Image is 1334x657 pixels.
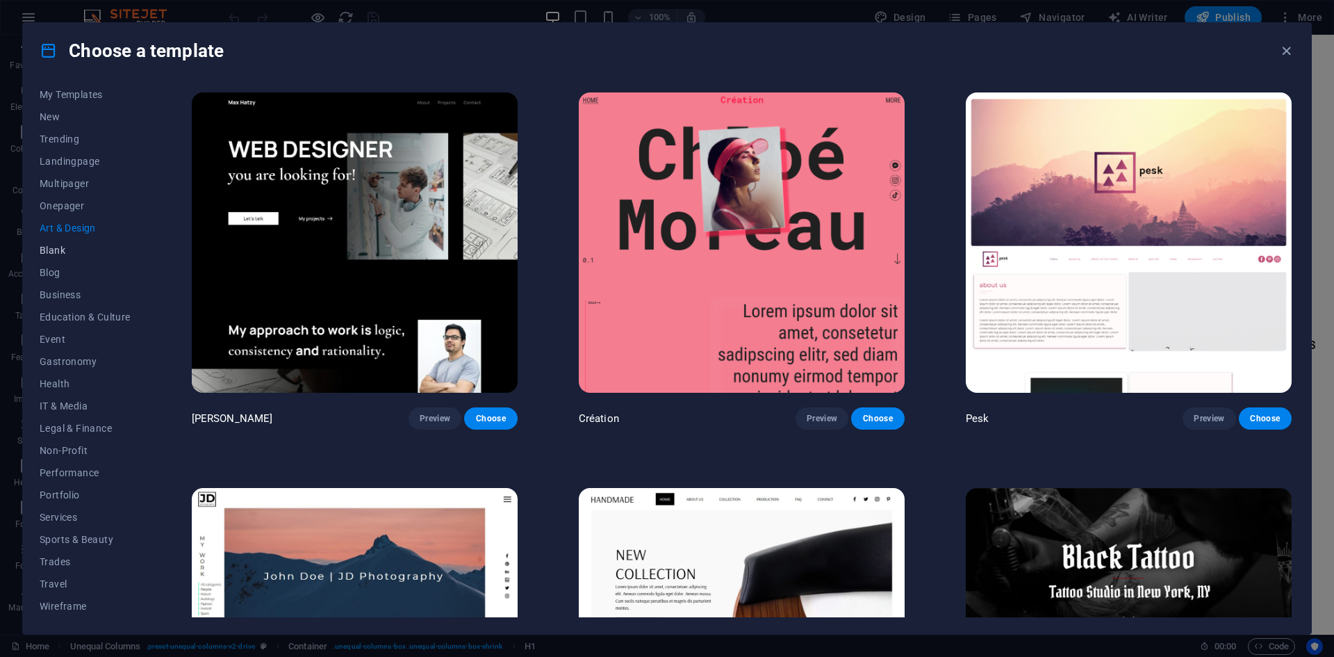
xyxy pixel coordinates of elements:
[40,267,131,278] span: Blog
[40,400,131,412] span: IT & Media
[40,484,131,506] button: Portfolio
[192,92,518,393] img: Max Hatzy
[40,601,131,612] span: Wireframe
[40,578,131,590] span: Travel
[40,350,131,373] button: Gastronomy
[40,528,131,551] button: Sports & Beauty
[40,200,131,211] span: Onepager
[40,417,131,439] button: Legal & Finance
[40,378,131,389] span: Health
[40,311,131,323] span: Education & Culture
[1183,407,1235,430] button: Preview
[40,284,131,306] button: Business
[409,407,461,430] button: Preview
[40,261,131,284] button: Blog
[40,195,131,217] button: Onepager
[475,413,506,424] span: Choose
[40,328,131,350] button: Event
[40,128,131,150] button: Trending
[40,462,131,484] button: Performance
[966,92,1292,393] img: Pesk
[40,222,131,234] span: Art & Design
[40,373,131,395] button: Health
[40,40,224,62] h4: Choose a template
[1239,407,1292,430] button: Choose
[40,172,131,195] button: Multipager
[40,289,131,300] span: Business
[420,413,450,424] span: Preview
[40,573,131,595] button: Travel
[40,534,131,545] span: Sports & Beauty
[40,445,131,456] span: Non-Profit
[40,217,131,239] button: Art & Design
[40,556,131,567] span: Trades
[40,150,131,172] button: Landingpage
[579,92,905,393] img: Création
[192,412,273,425] p: [PERSON_NAME]
[807,413,837,424] span: Preview
[40,506,131,528] button: Services
[40,245,131,256] span: Blank
[40,395,131,417] button: IT & Media
[40,178,131,189] span: Multipager
[40,83,131,106] button: My Templates
[40,439,131,462] button: Non-Profit
[40,334,131,345] span: Event
[464,407,517,430] button: Choose
[40,512,131,523] span: Services
[579,412,619,425] p: Création
[40,106,131,128] button: New
[1250,413,1281,424] span: Choose
[40,306,131,328] button: Education & Culture
[40,239,131,261] button: Blank
[40,156,131,167] span: Landingpage
[862,413,893,424] span: Choose
[40,111,131,122] span: New
[40,89,131,100] span: My Templates
[966,412,989,425] p: Pesk
[40,423,131,434] span: Legal & Finance
[40,356,131,367] span: Gastronomy
[40,551,131,573] button: Trades
[796,407,848,430] button: Preview
[851,407,904,430] button: Choose
[40,595,131,617] button: Wireframe
[40,489,131,501] span: Portfolio
[40,467,131,478] span: Performance
[40,133,131,145] span: Trending
[1194,413,1224,424] span: Preview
